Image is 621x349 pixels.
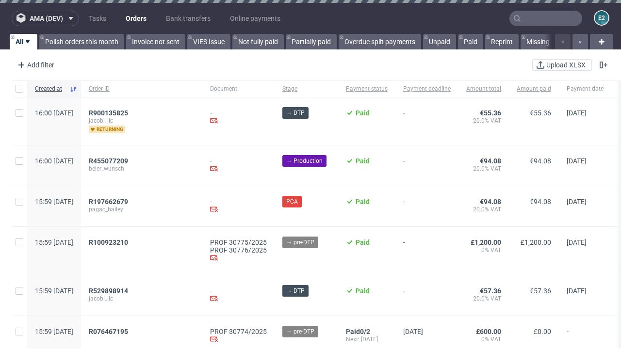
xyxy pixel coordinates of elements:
[89,85,195,93] span: Order ID
[160,11,216,26] a: Bank transfers
[480,157,501,165] span: €94.08
[423,34,456,49] a: Unpaid
[35,85,65,93] span: Created at
[403,287,451,304] span: -
[360,328,370,335] span: 0/2
[403,157,451,174] span: -
[480,198,501,206] span: €94.08
[126,34,185,49] a: Invoice not sent
[403,328,423,335] span: [DATE]
[210,246,267,254] a: PROF 30776/2025
[89,238,128,246] span: R100923210
[120,11,152,26] a: Orders
[89,328,130,335] a: R076467195
[567,198,587,206] span: [DATE]
[224,11,286,26] a: Online payments
[286,109,305,117] span: → DTP
[10,34,37,49] a: All
[14,57,56,73] div: Add filter
[89,238,130,246] a: R100923210
[89,287,128,295] span: R529898914
[89,109,130,117] a: R900135825
[471,238,501,246] span: £1,200.00
[521,34,578,49] a: Missing invoice
[476,328,501,335] span: £600.00
[12,11,79,26] button: ama (dev)
[89,157,130,165] a: R455077209
[346,336,361,343] span: Next:
[356,109,370,117] span: Paid
[35,328,73,335] span: 15:59 [DATE]
[286,327,314,336] span: → pre-DTP
[89,295,195,302] span: jacobi_llc
[83,11,112,26] a: Tasks
[286,197,298,206] span: PCA
[89,206,195,213] span: pagac_bailey
[567,328,604,345] span: -
[210,157,267,174] div: -
[35,109,73,117] span: 16:00 [DATE]
[521,238,551,246] span: £1,200.00
[89,109,128,117] span: R900135825
[403,238,451,263] span: -
[286,238,314,247] span: → pre-DTP
[346,328,360,335] span: Paid
[567,157,587,165] span: [DATE]
[187,34,230,49] a: VIES Issue
[480,109,501,117] span: €55.36
[89,157,128,165] span: R455077209
[403,109,451,133] span: -
[89,287,130,295] a: R529898914
[286,157,323,165] span: → Production
[35,198,73,206] span: 15:59 [DATE]
[403,85,451,93] span: Payment deadline
[517,85,551,93] span: Amount paid
[89,126,125,133] span: returning
[485,34,519,49] a: Reprint
[346,85,388,93] span: Payment status
[466,117,501,125] span: 20.0% VAT
[466,206,501,213] span: 20.0% VAT
[210,328,267,335] a: PROF 30774/2025
[356,157,370,165] span: Paid
[356,287,370,295] span: Paid
[361,336,378,343] span: [DATE]
[89,198,128,206] span: R197662679
[35,157,73,165] span: 16:00 [DATE]
[356,198,370,206] span: Paid
[544,62,588,68] span: Upload XLSX
[39,34,124,49] a: Polish orders this month
[89,165,195,173] span: beier_wunsch
[530,157,551,165] span: €94.08
[35,287,73,295] span: 15:59 [DATE]
[210,109,267,126] div: -
[286,34,337,49] a: Partially paid
[530,198,551,206] span: €94.08
[466,295,501,302] span: 20.0% VAT
[356,238,370,246] span: Paid
[458,34,483,49] a: Paid
[567,238,587,246] span: [DATE]
[530,109,551,117] span: €55.36
[35,238,73,246] span: 15:59 [DATE]
[567,287,587,295] span: [DATE]
[30,15,63,22] span: ama (dev)
[282,85,330,93] span: Stage
[210,238,267,246] a: PROF 30775/2025
[89,117,195,125] span: jacobi_llc
[232,34,284,49] a: Not fully paid
[466,335,501,343] span: 0% VAT
[466,246,501,254] span: 0% VAT
[567,85,604,93] span: Payment date
[339,34,421,49] a: Overdue split payments
[530,287,551,295] span: €57.36
[567,109,587,117] span: [DATE]
[210,287,267,304] div: -
[210,85,267,93] span: Document
[403,198,451,215] span: -
[532,59,592,71] button: Upload XLSX
[89,328,128,335] span: R076467195
[480,287,501,295] span: €57.36
[534,328,551,335] span: £0.00
[466,165,501,173] span: 20.0% VAT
